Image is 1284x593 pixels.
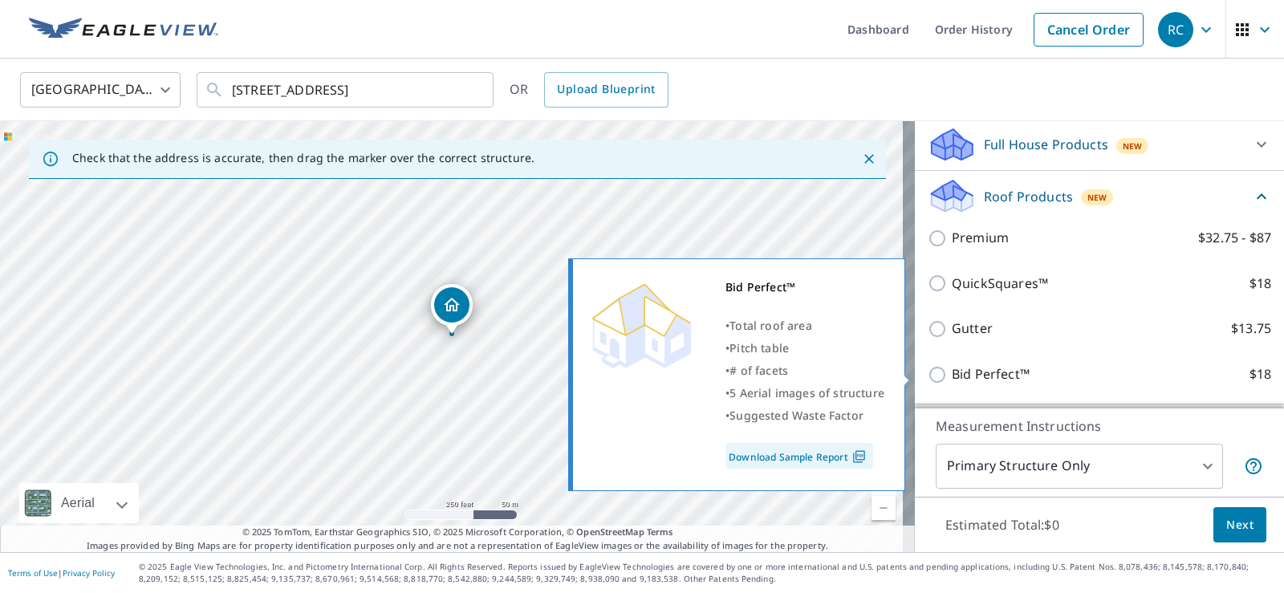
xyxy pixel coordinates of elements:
p: Premium [952,228,1009,248]
a: Cancel Order [1034,13,1144,47]
div: Roof ProductsNew [928,177,1271,215]
span: Suggested Waste Factor [729,408,863,423]
span: Total roof area [729,318,812,333]
p: $18 [1249,364,1271,384]
p: Bid Perfect™ [952,364,1030,384]
a: Download Sample Report [725,443,873,469]
p: Full House Products [984,135,1108,154]
a: Terms of Use [8,567,58,579]
a: Privacy Policy [63,567,115,579]
div: Aerial [19,483,139,523]
p: | [8,568,115,578]
p: $13.75 [1231,319,1271,339]
p: Check that the address is accurate, then drag the marker over the correct structure. [72,151,534,165]
div: OR [510,72,668,108]
div: Bid Perfect™ [725,276,884,299]
div: • [725,359,884,382]
p: QuickSquares™ [952,274,1048,294]
div: RC [1158,12,1193,47]
span: New [1087,191,1107,204]
div: Full House ProductsNew [928,125,1271,164]
span: 5 Aerial images of structure [729,385,884,400]
div: • [725,337,884,359]
a: Upload Blueprint [544,72,668,108]
div: Dropped pin, building 1, Residential property, 7329 Radburn Ct Indianapolis, IN 46214 [431,284,473,334]
span: © 2025 TomTom, Earthstar Geographics SIO, © 2025 Microsoft Corporation, © [242,526,673,539]
span: Pitch table [729,340,789,355]
span: New [1123,140,1143,152]
p: Gutter [952,319,993,339]
p: $18 [1249,274,1271,294]
a: Terms [647,526,673,538]
button: Next [1213,507,1266,543]
p: Estimated Total: $0 [933,507,1072,542]
button: Close [859,148,880,169]
span: Upload Blueprint [557,79,655,100]
div: [GEOGRAPHIC_DATA] [20,67,181,112]
img: EV Logo [29,18,218,42]
div: Aerial [56,483,100,523]
p: Roof Products [984,187,1073,206]
div: • [725,404,884,427]
span: # of facets [729,363,788,378]
a: OpenStreetMap [576,526,644,538]
img: Pdf Icon [848,449,870,464]
img: Premium [585,276,697,372]
div: • [725,315,884,337]
input: Search by address or latitude-longitude [232,67,461,112]
p: $32.75 - $87 [1198,228,1271,248]
p: Measurement Instructions [936,416,1263,436]
p: © 2025 Eagle View Technologies, Inc. and Pictometry International Corp. All Rights Reserved. Repo... [139,561,1276,585]
div: Primary Structure Only [936,444,1223,489]
div: • [725,382,884,404]
span: Your report will include only the primary structure on the property. For example, a detached gara... [1244,457,1263,476]
span: Next [1226,515,1254,535]
a: Current Level 17, Zoom Out [872,496,896,520]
